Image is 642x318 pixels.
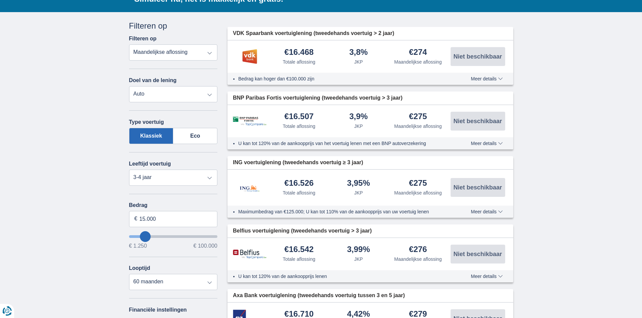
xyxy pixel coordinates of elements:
[129,243,147,249] span: € 1.250
[129,128,174,144] label: Klassiek
[129,265,150,271] label: Looptijd
[233,48,267,65] img: product.pl.alt VDK bank
[354,123,363,130] div: JKP
[238,208,446,215] li: Maximumbedrag van €125.000; U kan tot 110% van de aankoopprijs van uw voertuig lenen
[354,59,363,65] div: JKP
[129,161,171,167] label: Leeftijd voertuig
[238,75,446,82] li: Bedrag kan hoger dan €100.000 zijn
[238,273,446,280] li: U kan tot 120% van de aankoopprijs lenen
[283,256,315,262] div: Totale aflossing
[129,235,218,238] input: wantToBorrow
[471,76,502,81] span: Meer details
[233,94,402,102] span: BNP Paribas Fortis voertuiglening (tweedehands voertuig > 3 jaar)
[471,209,502,214] span: Meer details
[466,141,508,146] button: Meer details
[129,36,157,42] label: Filteren op
[466,209,508,214] button: Meer details
[466,76,508,81] button: Meer details
[394,256,442,262] div: Maandelijkse aflossing
[238,140,446,147] li: U kan tot 120% van de aankoopprijs van het voertuig lenen met een BNP autoverzekering
[354,256,363,262] div: JKP
[354,189,363,196] div: JKP
[284,112,314,121] div: €16.507
[451,112,505,131] button: Niet beschikbaar
[233,227,372,235] span: Belfius voertuiglening (tweedehands voertuig > 3 jaar)
[233,292,405,299] span: Axa Bank voertuiglening (tweedehands voertuig tussen 3 en 5 jaar)
[129,20,218,32] div: Filteren op
[233,249,267,259] img: product.pl.alt Belfius
[284,48,314,57] div: €16.468
[283,123,315,130] div: Totale aflossing
[283,59,315,65] div: Totale aflossing
[283,189,315,196] div: Totale aflossing
[173,128,217,144] label: Eco
[233,159,363,167] span: ING voertuiglening (tweedehands voertuig ≥ 3 jaar)
[193,243,217,249] span: € 100.000
[233,176,267,199] img: product.pl.alt ING
[134,215,137,223] span: €
[284,179,314,188] div: €16.526
[451,178,505,197] button: Niet beschikbaar
[453,54,502,60] span: Niet beschikbaar
[129,307,187,313] label: Financiële instellingen
[347,179,370,188] div: 3,95%
[233,116,267,126] img: product.pl.alt BNP Paribas Fortis
[409,245,427,254] div: €276
[453,251,502,257] span: Niet beschikbaar
[471,274,502,279] span: Meer details
[347,245,370,254] div: 3,99%
[284,245,314,254] div: €16.542
[129,119,164,125] label: Type voertuig
[409,179,427,188] div: €275
[453,184,502,190] span: Niet beschikbaar
[233,30,394,37] span: VDK Spaarbank voertuiglening (tweedehands voertuig > 2 jaar)
[471,141,502,146] span: Meer details
[349,48,368,57] div: 3,8%
[394,189,442,196] div: Maandelijkse aflossing
[409,112,427,121] div: €275
[451,245,505,263] button: Niet beschikbaar
[451,47,505,66] button: Niet beschikbaar
[453,118,502,124] span: Niet beschikbaar
[394,59,442,65] div: Maandelijkse aflossing
[409,48,427,57] div: €274
[129,202,218,208] label: Bedrag
[349,112,368,121] div: 3,9%
[129,77,177,83] label: Doel van de lening
[466,274,508,279] button: Meer details
[394,123,442,130] div: Maandelijkse aflossing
